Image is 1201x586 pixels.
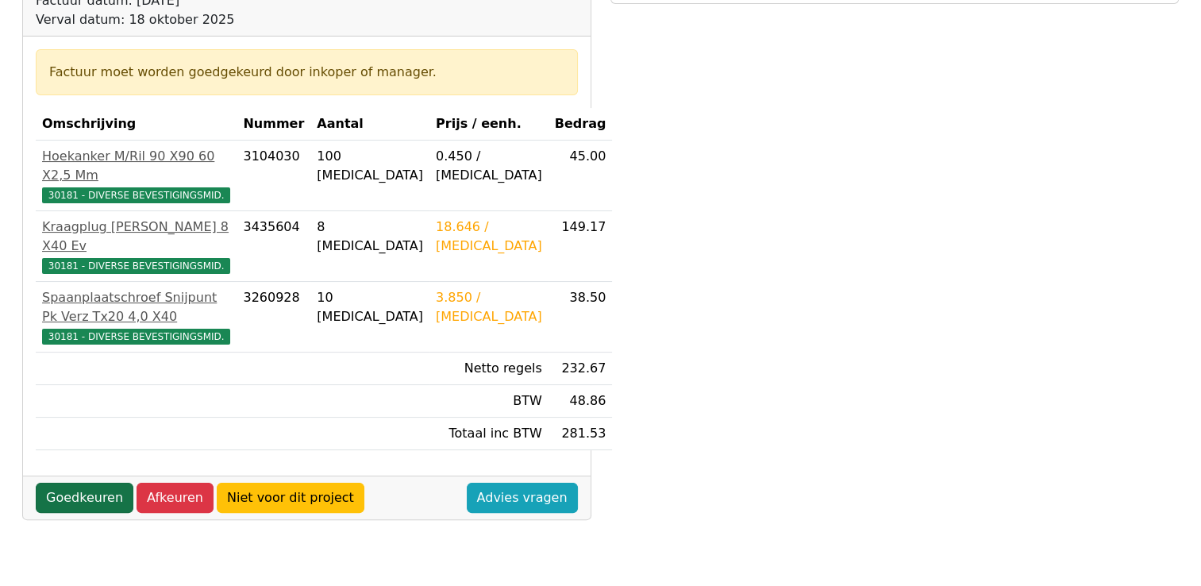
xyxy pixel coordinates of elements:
[436,218,542,256] div: 18.646 / [MEDICAL_DATA]
[429,353,549,385] td: Netto regels
[317,288,423,326] div: 10 [MEDICAL_DATA]
[42,329,230,345] span: 30181 - DIVERSE BEVESTIGINGSMID.
[549,141,613,211] td: 45.00
[137,483,214,513] a: Afkeuren
[237,211,310,282] td: 3435604
[317,147,423,185] div: 100 [MEDICAL_DATA]
[36,10,475,29] div: Verval datum: 18 oktober 2025
[49,63,564,82] div: Factuur moet worden goedgekeurd door inkoper of manager.
[42,147,230,185] div: Hoekanker M/Ril 90 X90 60 X2,5 Mm
[436,288,542,326] div: 3.850 / [MEDICAL_DATA]
[42,258,230,274] span: 30181 - DIVERSE BEVESTIGINGSMID.
[549,385,613,418] td: 48.86
[429,418,549,450] td: Totaal inc BTW
[217,483,364,513] a: Niet voor dit project
[310,108,429,141] th: Aantal
[42,288,230,345] a: Spaanplaatschroef Snijpunt Pk Verz Tx20 4,0 X4030181 - DIVERSE BEVESTIGINGSMID.
[42,218,230,256] div: Kraagplug [PERSON_NAME] 8 X40 Ev
[436,147,542,185] div: 0.450 / [MEDICAL_DATA]
[549,353,613,385] td: 232.67
[36,108,237,141] th: Omschrijving
[549,418,613,450] td: 281.53
[42,218,230,275] a: Kraagplug [PERSON_NAME] 8 X40 Ev30181 - DIVERSE BEVESTIGINGSMID.
[317,218,423,256] div: 8 [MEDICAL_DATA]
[549,282,613,353] td: 38.50
[237,108,310,141] th: Nummer
[549,108,613,141] th: Bedrag
[429,385,549,418] td: BTW
[429,108,549,141] th: Prijs / eenh.
[549,211,613,282] td: 149.17
[36,483,133,513] a: Goedkeuren
[42,187,230,203] span: 30181 - DIVERSE BEVESTIGINGSMID.
[237,282,310,353] td: 3260928
[42,288,230,326] div: Spaanplaatschroef Snijpunt Pk Verz Tx20 4,0 X40
[467,483,578,513] a: Advies vragen
[42,147,230,204] a: Hoekanker M/Ril 90 X90 60 X2,5 Mm30181 - DIVERSE BEVESTIGINGSMID.
[237,141,310,211] td: 3104030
